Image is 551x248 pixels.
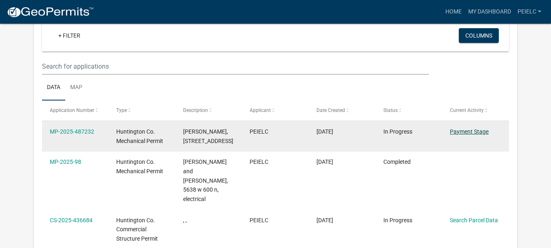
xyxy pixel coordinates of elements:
button: Columns [459,28,499,43]
a: Search Parcel Data [450,217,498,223]
input: Search for applications [42,58,429,75]
span: Description [183,107,208,113]
a: + Filter [52,28,87,43]
span: Huntington Co. Mechanical Permit [116,128,163,144]
datatable-header-cell: Applicant [242,101,309,120]
span: Date Created [316,107,345,113]
span: , , [183,217,187,223]
span: In Progress [383,217,412,223]
span: 10/02/2025 [316,128,333,135]
datatable-header-cell: Date Created [309,101,376,120]
a: Data [42,75,65,101]
datatable-header-cell: Description [175,101,242,120]
span: 06/16/2025 [316,159,333,165]
a: My Dashboard [465,4,514,20]
span: PEIELC [250,217,268,223]
a: CS-2025-436684 [50,217,93,223]
span: PEIELC [250,128,268,135]
a: Payment Stage [450,128,489,135]
span: Huntington Co. Commercial Structure Permit [116,217,158,242]
a: MP-2025-98 [50,159,81,165]
span: In Progress [383,128,412,135]
span: Status [383,107,398,113]
span: Gabriel Ventues, 3480 East 1000 North Roanoke, electrical [183,128,233,144]
span: Huntington Co. Mechanical Permit [116,159,163,174]
span: Applicant [250,107,271,113]
datatable-header-cell: Current Activity [442,101,509,120]
span: PEIELC [250,159,268,165]
datatable-header-cell: Type [108,101,175,120]
span: Type [116,107,127,113]
a: MP-2025-487232 [50,128,94,135]
span: Current Activity [450,107,484,113]
datatable-header-cell: Application Number [42,101,109,120]
a: PEIELC [514,4,544,20]
datatable-header-cell: Status [375,101,442,120]
span: Application Number [50,107,94,113]
a: Home [442,4,465,20]
a: Map [65,75,87,101]
span: 06/16/2025 [316,217,333,223]
span: Damian and Lori Mason, 5638 w 600 n, electrical [183,159,228,202]
span: Completed [383,159,411,165]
